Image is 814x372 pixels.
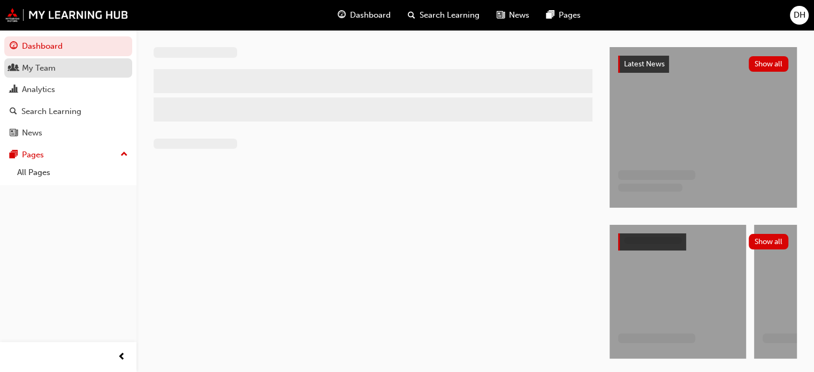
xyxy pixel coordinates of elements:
span: News [509,9,529,21]
span: up-icon [120,148,128,162]
span: pages-icon [546,9,554,22]
span: DH [794,9,805,21]
span: prev-icon [118,351,126,364]
a: Analytics [4,80,132,100]
a: guage-iconDashboard [329,4,399,26]
a: pages-iconPages [538,4,589,26]
img: mmal [5,8,128,22]
button: Pages [4,145,132,165]
span: guage-icon [10,42,18,51]
button: DH [790,6,809,25]
div: Search Learning [21,105,81,118]
div: My Team [22,62,56,74]
span: Dashboard [350,9,391,21]
a: All Pages [13,164,132,181]
button: Show all [749,56,789,72]
div: Analytics [22,83,55,96]
a: Latest NewsShow all [618,56,788,73]
span: Pages [559,9,581,21]
div: News [22,127,42,139]
a: Dashboard [4,36,132,56]
a: News [4,123,132,143]
span: Latest News [624,59,665,69]
button: Show all [749,234,789,249]
a: Search Learning [4,102,132,122]
a: My Team [4,58,132,78]
a: search-iconSearch Learning [399,4,488,26]
a: Show all [618,233,788,250]
span: guage-icon [338,9,346,22]
button: DashboardMy TeamAnalyticsSearch LearningNews [4,34,132,145]
span: news-icon [497,9,505,22]
span: chart-icon [10,85,18,95]
a: news-iconNews [488,4,538,26]
span: search-icon [10,107,17,117]
span: people-icon [10,64,18,73]
span: Search Learning [420,9,480,21]
div: Pages [22,149,44,161]
span: search-icon [408,9,415,22]
span: pages-icon [10,150,18,160]
span: news-icon [10,128,18,138]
